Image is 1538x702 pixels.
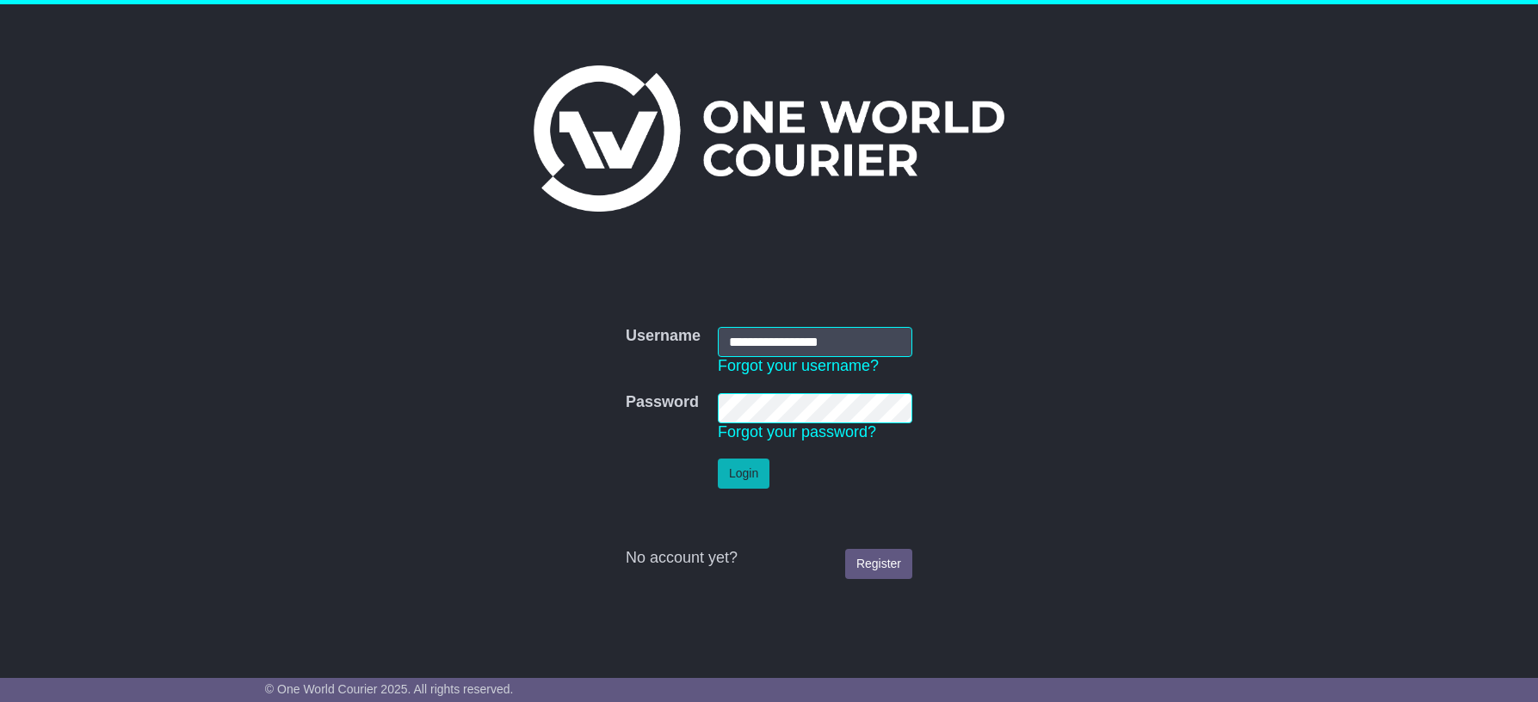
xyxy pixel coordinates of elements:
[718,423,876,440] a: Forgot your password?
[265,682,514,696] span: © One World Courier 2025. All rights reserved.
[845,549,912,579] a: Register
[626,549,912,568] div: No account yet?
[718,357,879,374] a: Forgot your username?
[626,393,699,412] label: Password
[626,327,701,346] label: Username
[718,459,769,489] button: Login
[534,65,1004,212] img: One World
